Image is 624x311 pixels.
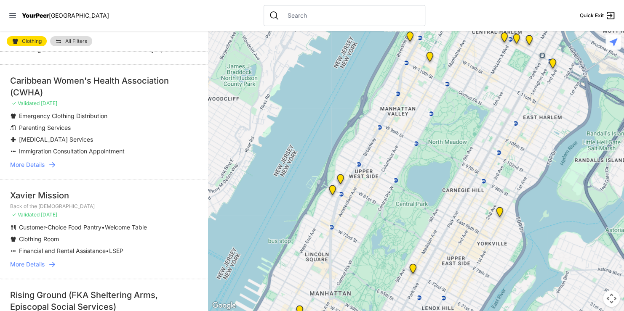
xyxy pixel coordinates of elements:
span: [GEOGRAPHIC_DATA] [49,12,109,19]
span: • [101,224,105,231]
span: [DATE] [41,100,57,106]
input: Search [283,11,420,20]
a: All Filters [50,36,92,46]
div: Xavier Mission [10,190,198,201]
a: YourPeer[GEOGRAPHIC_DATA] [22,13,109,18]
div: Caribbean Women's Health Association (CWHA) [10,75,198,98]
a: More Details [10,260,198,269]
img: Google [210,300,238,311]
span: YourPeer [22,12,49,19]
a: Open this area in Google Maps (opens a new window) [210,300,238,311]
a: Quick Exit [580,11,616,21]
span: Emergency Clothing Distribution [19,112,107,119]
span: ✓ Validated [12,211,40,218]
span: Welcome Table [105,224,147,231]
span: All Filters [65,39,87,44]
div: Pathways Adult Drop-In Program [335,174,346,187]
div: Manhattan [408,264,418,277]
button: Map camera controls [603,290,620,307]
span: [MEDICAL_DATA] Services [19,136,93,143]
span: Clothing [22,39,42,44]
div: East Harlem [524,35,534,48]
a: More Details [10,161,198,169]
span: Parenting Services [19,124,71,131]
span: More Details [10,260,45,269]
div: Avenue Church [494,207,505,220]
span: [DATE] [41,211,57,218]
span: Customer-Choice Food Pantry [19,224,101,231]
a: Clothing [7,36,47,46]
div: Main Location [547,58,558,72]
span: ✓ Validated [12,100,40,106]
span: Quick Exit [580,12,604,19]
div: Manhattan [511,34,522,47]
span: • [106,247,109,254]
div: The Cathedral Church of St. John the Divine [424,52,435,65]
p: Back of the [DEMOGRAPHIC_DATA] [10,203,198,210]
span: Immigration Consultation Appointment [19,148,125,155]
span: Financial and Rental Assistance [19,247,106,254]
span: More Details [10,161,45,169]
span: LSEP [109,247,123,254]
div: Ford Hall [405,32,415,45]
span: Clothing Room [19,235,59,242]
